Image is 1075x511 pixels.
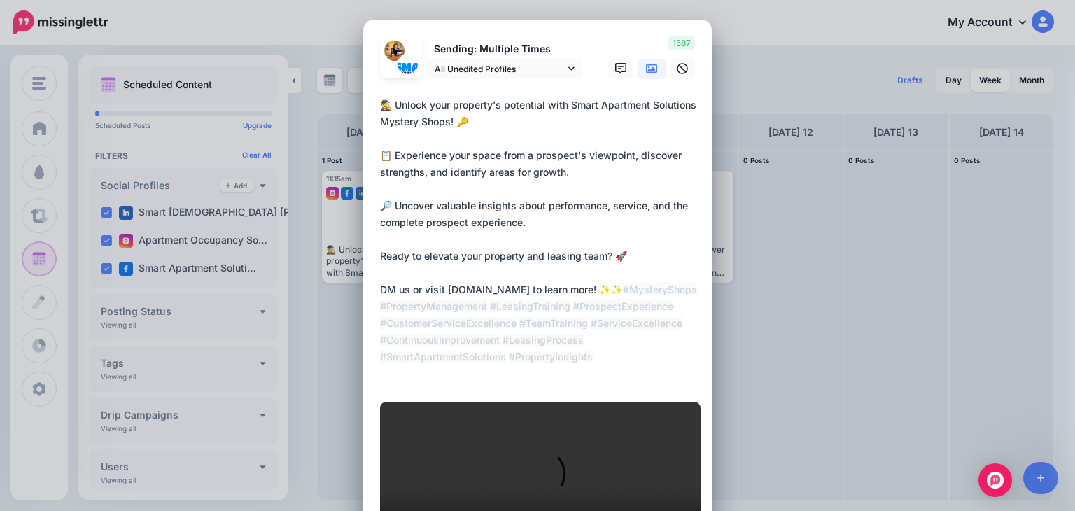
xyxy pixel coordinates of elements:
span: 1587 [668,36,695,50]
span: All Unedited Profiles [435,62,565,76]
p: Sending: Multiple Times [428,41,582,57]
img: 273388243_356788743117728_5079064472810488750_n-bsa130694.png [398,54,418,74]
a: All Unedited Profiles [428,59,582,79]
div: 🕵️‍♂️ Unlock your property's potential with Smart Apartment Solutions Mystery Shops! 🔑 📋 Experien... [380,97,702,365]
div: Open Intercom Messenger [978,463,1012,497]
img: 1719695279752-74946.png [384,41,405,61]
